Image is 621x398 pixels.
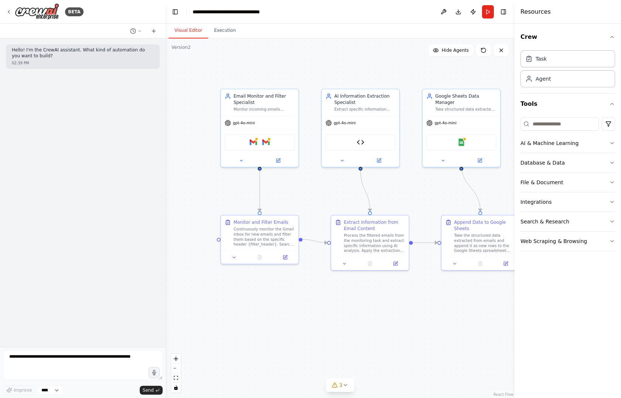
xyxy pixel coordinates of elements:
[14,387,32,393] span: Improve
[15,3,59,20] img: Logo
[520,27,615,47] button: Crew
[274,254,296,261] button: Open in side panel
[171,364,181,373] button: zoom out
[208,23,242,38] button: Execution
[467,260,493,267] button: No output available
[339,381,343,389] span: 3
[233,121,255,126] span: gpt-4o-mini
[172,44,191,50] div: Version 2
[220,89,299,168] div: Email Monitor and Filter SpecialistMonitor incoming emails continuously, filter them based on spe...
[12,60,154,66] div: 02:39 PM
[520,7,551,16] h4: Resources
[413,240,438,246] g: Edge from 0ba41fb7-7e7d-416c-9b4f-58abec1e4684 to d6391e77-24be-4935-8486-120eed31d3b9
[330,215,409,271] div: Extract Information from Email ContentProcess the filtered emails from the monitoring task and ex...
[520,232,615,251] button: Web Scraping & Browsing
[442,47,469,53] span: Hide Agents
[493,392,513,397] a: React Flow attribution
[169,23,208,38] button: Visual Editor
[321,89,400,168] div: AI Information Extraction SpecialistExtract specific information from email content using AI anal...
[520,192,615,212] button: Integrations
[65,7,84,16] div: BETA
[334,121,356,126] span: gpt-4o-mini
[335,107,396,112] div: Extract specific information from email content using AI analysis, focusing on {extraction_criter...
[234,107,295,112] div: Monitor incoming emails continuously, filter them based on specific headers like {filter_header},...
[302,236,327,246] g: Edge from 25b3056b-e780-4ec2-a7f6-c872e4af2e9e to 0ba41fb7-7e7d-416c-9b4f-58abec1e4684
[148,27,160,36] button: Start a new chat
[536,75,551,82] div: Agent
[250,138,257,146] img: Gmail
[458,138,465,146] img: Google Sheets
[149,367,160,378] button: Click to speak your automation idea
[435,93,496,106] div: Google Sheets Data Manager
[246,254,273,261] button: No output available
[435,121,457,126] span: gpt-4o-mini
[536,55,547,63] div: Task
[428,44,473,56] button: Hide Agents
[384,260,406,267] button: Open in side panel
[171,354,181,364] button: zoom in
[344,219,405,232] div: Extract Information from Email Content
[357,171,373,212] g: Edge from ee038055-129a-4f46-a888-94192ab3cbb5 to 0ba41fb7-7e7d-416c-9b4f-58abec1e4684
[171,354,181,392] div: React Flow controls
[3,385,35,395] button: Improve
[422,89,501,168] div: Google Sheets Data ManagerTake structured data extracted from emails and append it as new rows to...
[234,227,295,247] div: Continuously monitor the Gmail inbox for new emails and filter them based on the specific header ...
[127,27,145,36] button: Switch to previous chat
[220,215,299,264] div: Monitor and Filter EmailsContinuously monitor the Gmail inbox for new emails and filter them base...
[326,378,354,392] button: 3
[520,134,615,153] button: AI & Machine Learning
[462,157,498,164] button: Open in side panel
[361,157,397,164] button: Open in side panel
[262,138,269,146] img: Gmail
[441,215,520,271] div: Append Data to Google SheetsTake the structured data extracted from emails and append it as new r...
[498,7,509,17] button: Hide right sidebar
[171,373,181,383] button: fit view
[520,47,615,93] div: Crew
[12,47,154,59] p: Hello! I'm the CrewAI assistant. What kind of automation do you want to build?
[234,219,288,226] div: Monitor and Filter Emails
[143,387,154,393] span: Send
[495,260,517,267] button: Open in side panel
[140,386,163,395] button: Send
[458,164,483,212] g: Edge from c72e1d31-9648-451d-b9a5-05415336b1bd to d6391e77-24be-4935-8486-120eed31d3b9
[344,233,405,253] div: Process the filtered emails from the monitoring task and extract specific information using AI an...
[520,153,615,172] button: Database & Data
[171,383,181,392] button: toggle interactivity
[357,138,364,146] img: OpenAI Text Analyzer
[520,94,615,114] button: Tools
[170,7,180,17] button: Hide left sidebar
[520,114,615,257] div: Tools
[520,173,615,192] button: File & Document
[335,93,396,106] div: AI Information Extraction Specialist
[260,157,296,164] button: Open in side panel
[234,93,295,106] div: Email Monitor and Filter Specialist
[454,233,515,253] div: Take the structured data extracted from emails and append it as new rows to the Google Sheets spr...
[357,260,383,267] button: No output available
[435,107,496,112] div: Take structured data extracted from emails and append it as new rows to the specified Google Shee...
[520,212,615,231] button: Search & Research
[193,8,260,16] nav: breadcrumb
[454,219,515,232] div: Append Data to Google Sheets
[257,171,263,212] g: Edge from e6de7dc0-47ff-482a-b80a-6a088e061859 to 25b3056b-e780-4ec2-a7f6-c872e4af2e9e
